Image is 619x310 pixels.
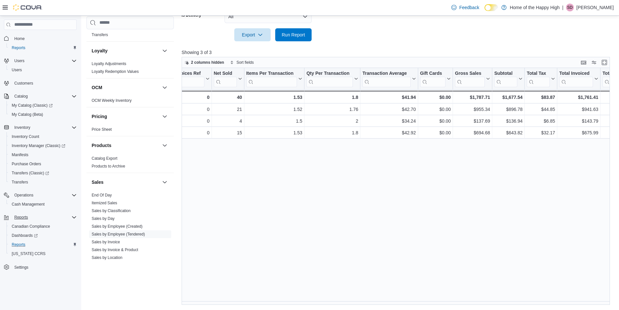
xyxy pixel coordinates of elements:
[246,70,297,76] div: Items Per Transaction
[566,4,574,11] div: Sarah Davidson
[4,31,77,289] nav: Complex example
[559,129,598,137] div: $675.99
[9,133,42,141] a: Inventory Count
[246,93,302,101] div: 1.53
[494,70,517,76] div: Subtotal
[559,70,593,87] div: Total Invoiced
[494,117,522,125] div: $136.94
[6,178,79,187] button: Transfers
[567,4,573,11] span: SD
[92,61,126,66] a: Loyalty Adjustments
[9,222,53,230] a: Canadian Compliance
[275,28,312,41] button: Run Report
[92,84,102,91] h3: OCM
[362,129,416,137] div: $42.92
[12,92,77,100] span: Catalog
[455,93,490,101] div: $1,787.71
[214,105,242,113] div: 21
[12,233,38,238] span: Dashboards
[174,70,204,87] div: Invoices Ref
[6,222,79,231] button: Canadian Compliance
[1,92,79,101] button: Catalog
[9,250,77,258] span: Washington CCRS
[92,232,145,237] span: Sales by Employee (Tendered)
[6,65,79,74] button: Users
[12,112,43,117] span: My Catalog (Beta)
[213,70,242,87] button: Net Sold
[12,170,49,176] span: Transfers (Classic)
[92,255,123,260] a: Sales by Location
[9,169,77,177] span: Transfers (Classic)
[362,93,416,101] div: $41.94
[6,159,79,168] button: Purchase Orders
[14,193,33,198] span: Operations
[6,132,79,141] button: Inventory Count
[86,60,174,78] div: Loyalty
[9,101,55,109] a: My Catalog (Classic)
[1,191,79,200] button: Operations
[92,127,112,132] a: Price Sheet
[12,161,41,167] span: Purchase Orders
[92,142,160,149] button: Products
[12,242,25,247] span: Reports
[420,105,451,113] div: $0.00
[174,70,204,76] div: Invoices Ref
[86,126,174,136] div: Pricing
[9,200,47,208] a: Cash Management
[6,43,79,52] button: Reports
[92,179,160,185] button: Sales
[12,191,36,199] button: Operations
[237,60,254,65] span: Sort fields
[92,247,138,252] span: Sales by Invoice & Product
[14,58,24,63] span: Users
[86,191,174,303] div: Sales
[92,240,120,244] a: Sales by Invoice
[92,193,112,198] span: End Of Day
[559,93,598,101] div: $1,761.41
[459,4,479,11] span: Feedback
[494,70,522,87] button: Subtotal
[12,152,28,157] span: Manifests
[214,117,242,125] div: 4
[306,93,358,101] div: 1.8
[9,222,77,230] span: Canadian Compliance
[6,200,79,209] button: Cash Management
[362,105,416,113] div: $42.70
[92,179,104,185] h3: Sales
[1,213,79,222] button: Reports
[420,93,451,101] div: $0.00
[12,67,22,73] span: Users
[12,213,31,221] button: Reports
[92,69,139,74] a: Loyalty Redemption Values
[449,1,482,14] a: Feedback
[9,241,28,249] a: Reports
[12,202,45,207] span: Cash Management
[306,129,358,137] div: 1.8
[161,47,169,55] button: Loyalty
[9,66,24,74] a: Users
[214,129,242,137] div: 15
[9,178,31,186] a: Transfers
[600,59,608,66] button: Enter fullscreen
[182,49,614,56] p: Showing 3 of 3
[161,113,169,120] button: Pricing
[6,141,79,150] a: Inventory Manager (Classic)
[9,111,77,118] span: My Catalog (Beta)
[12,45,25,50] span: Reports
[92,216,115,221] span: Sales by Day
[92,201,117,205] a: Itemized Sales
[362,70,410,87] div: Transaction Average
[9,169,52,177] a: Transfers (Classic)
[12,103,53,108] span: My Catalog (Classic)
[92,98,132,103] span: OCM Weekly Inventory
[92,142,111,149] h3: Products
[92,84,160,91] button: OCM
[174,93,209,101] div: 0
[161,84,169,91] button: OCM
[455,70,485,76] div: Gross Sales
[12,224,50,229] span: Canadian Compliance
[362,70,416,87] button: Transaction Average
[9,142,77,150] span: Inventory Manager (Classic)
[246,117,303,125] div: 1.5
